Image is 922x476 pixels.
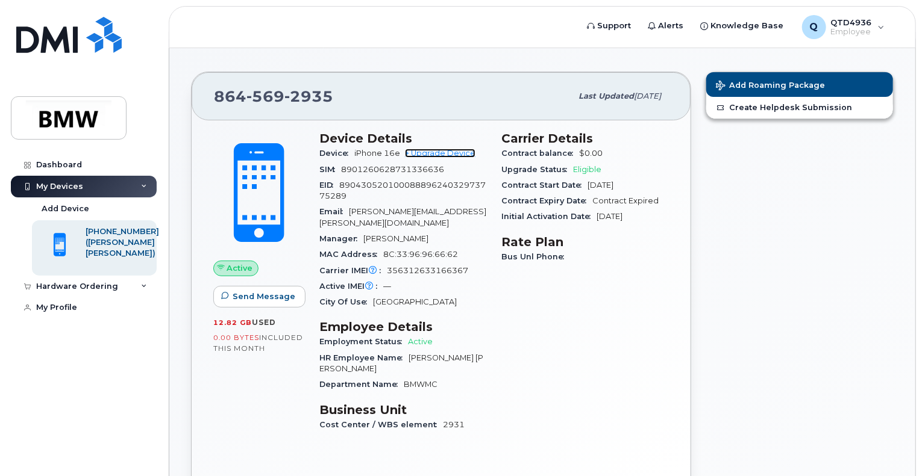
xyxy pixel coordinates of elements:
span: Cost Center / WBS element [319,420,443,429]
span: 8C:33:96:96:66:62 [383,250,458,259]
button: Send Message [213,286,306,308]
span: Q [810,20,818,34]
span: Device [319,149,354,158]
span: Contract Start Date [501,181,588,190]
h3: Employee Details [319,320,487,334]
h3: Rate Plan [501,235,669,249]
span: [DATE] [634,91,661,100]
span: Contract Expired [592,196,659,205]
span: 2931 [443,420,465,429]
h3: Device Details [319,131,487,146]
a: Create Helpdesk Submission [706,97,893,119]
span: SIM [319,165,341,174]
a: + Upgrade Device [405,149,475,158]
span: Manager [319,234,363,243]
span: Department Name [319,380,404,389]
span: $0.00 [579,149,603,158]
span: Last updated [579,91,634,100]
h3: Business Unit [319,403,487,417]
span: Active [227,262,253,274]
span: 0.00 Bytes [213,333,259,342]
span: HR Employee Name [319,353,409,362]
h3: Carrier Details [501,131,669,146]
span: Initial Activation Date [501,212,597,221]
span: 8901260628731336636 [341,165,444,174]
span: Add Roaming Package [716,81,825,92]
span: [DATE] [597,212,623,221]
span: EID [319,181,339,190]
span: Active IMEI [319,282,383,291]
span: iPhone 16e [354,149,400,158]
span: [PERSON_NAME] [PERSON_NAME] [319,353,483,373]
span: Active [408,337,433,346]
span: MAC Address [319,250,383,259]
span: 12.82 GB [213,318,252,327]
span: Employment Status [319,337,408,346]
span: City Of Use [319,297,373,306]
span: [PERSON_NAME] [363,234,428,243]
span: [PERSON_NAME][EMAIL_ADDRESS][PERSON_NAME][DOMAIN_NAME] [319,207,486,227]
button: Add Roaming Package [706,72,893,97]
span: used [252,318,276,327]
span: 864 [214,87,333,105]
span: [GEOGRAPHIC_DATA] [373,297,457,306]
span: Carrier IMEI [319,266,387,275]
span: 569 [246,87,284,105]
span: Email [319,207,349,216]
span: [DATE] [588,181,613,190]
span: 2935 [284,87,333,105]
span: Upgrade Status [501,165,573,174]
span: BMWMC [404,380,437,389]
span: Eligible [573,165,601,174]
span: Contract Expiry Date [501,196,592,205]
span: Contract balance [501,149,579,158]
span: — [383,282,391,291]
iframe: Messenger Launcher [870,424,913,467]
span: Send Message [233,291,295,302]
span: 89043052010008889624032973775289 [319,181,486,200]
span: Employee [831,27,872,37]
span: Bus Unl Phone [501,252,570,261]
div: QTD4936 [794,15,893,39]
span: 356312633166367 [387,266,468,275]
